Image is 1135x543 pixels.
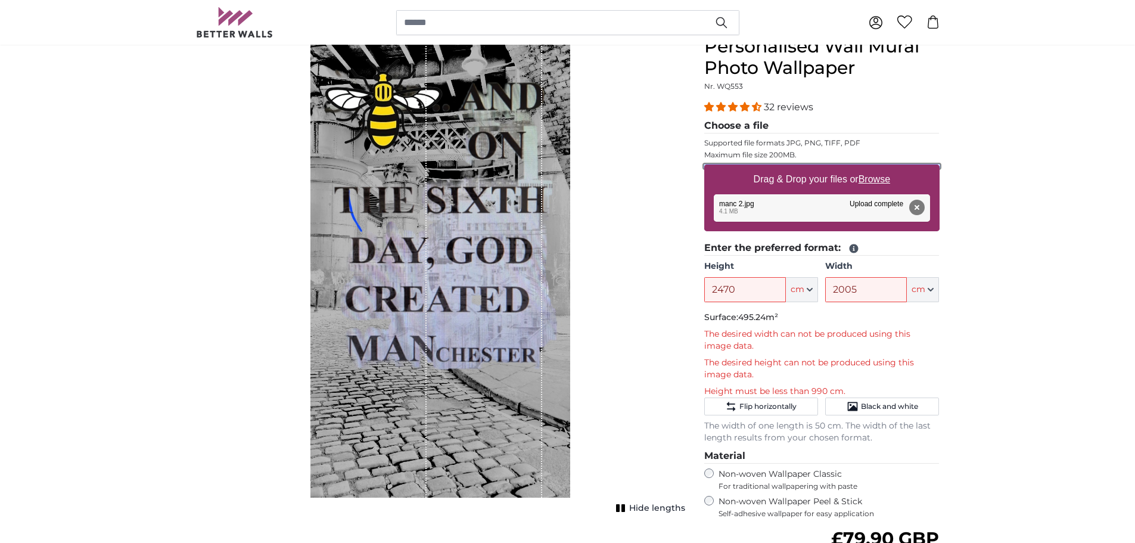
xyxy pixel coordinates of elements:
button: cm [907,277,939,302]
span: For traditional wallpapering with paste [719,482,940,491]
button: Flip horizontally [704,398,818,415]
p: The width of one length is 50 cm. The width of the last length results from your chosen format. [704,420,940,444]
span: 495.24m² [738,312,778,322]
u: Browse [859,174,890,184]
span: cm [791,284,804,296]
p: The desired width can not be produced using this image data. [704,328,940,352]
button: Hide lengths [612,500,685,517]
label: Drag & Drop your files or [748,167,894,191]
div: 1 of 1 [196,36,685,513]
span: Black and white [861,402,918,411]
span: Hide lengths [629,502,685,514]
span: Nr. WQ553 [704,82,743,91]
label: Non-woven Wallpaper Peel & Stick [719,496,940,519]
h1: Personalised Wall Mural Photo Wallpaper [704,36,940,79]
span: 32 reviews [764,101,813,113]
img: Betterwalls [196,7,273,38]
label: Height [704,260,818,272]
button: Black and white [825,398,939,415]
span: 4.31 stars [704,101,764,113]
legend: Choose a file [704,119,940,134]
p: Surface: [704,312,940,324]
span: Flip horizontally [739,402,797,411]
p: The desired height can not be produced using this image data. [704,357,940,381]
legend: Enter the preferred format: [704,241,940,256]
p: Supported file formats JPG, PNG, TIFF, PDF [704,138,940,148]
button: cm [786,277,818,302]
label: Width [825,260,939,272]
p: Maximum file size 200MB. [704,150,940,160]
legend: Material [704,449,940,464]
label: Non-woven Wallpaper Classic [719,468,940,491]
p: Height must be less than 990 cm. [704,386,940,398]
span: cm [912,284,925,296]
span: Self-adhesive wallpaper for easy application [719,509,940,519]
